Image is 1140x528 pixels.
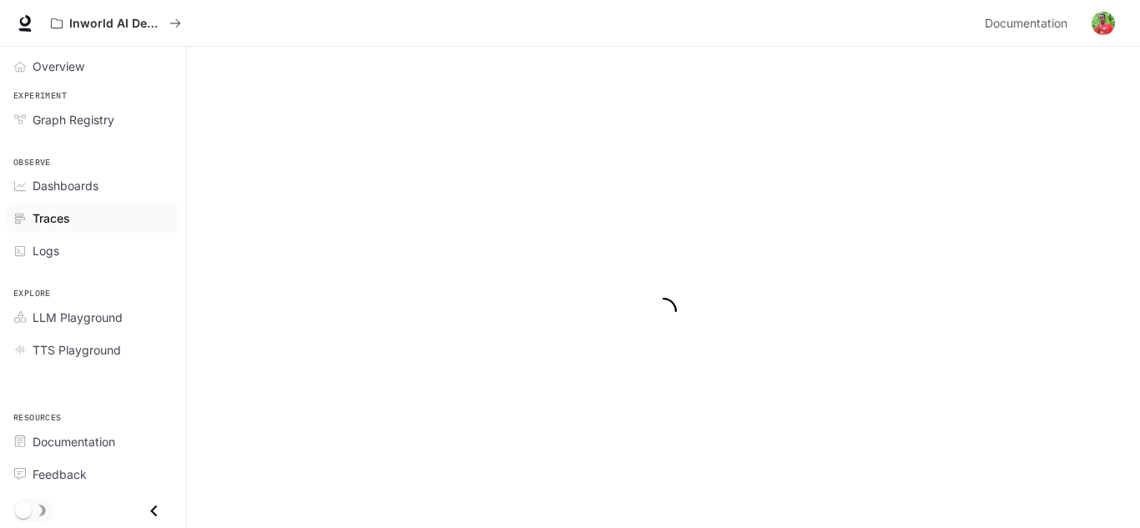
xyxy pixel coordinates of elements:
[33,242,59,259] span: Logs
[33,465,87,483] span: Feedback
[7,236,179,265] a: Logs
[15,500,32,519] span: Dark mode toggle
[7,460,179,489] a: Feedback
[978,7,1080,40] a: Documentation
[33,177,98,194] span: Dashboards
[43,7,189,40] button: All workspaces
[33,209,70,227] span: Traces
[33,433,115,450] span: Documentation
[7,335,179,365] a: TTS Playground
[7,105,179,134] a: Graph Registry
[7,427,179,456] a: Documentation
[135,494,173,528] button: Close drawer
[69,17,163,31] p: Inworld AI Demos
[33,341,121,359] span: TTS Playground
[7,303,179,332] a: LLM Playground
[1092,12,1115,35] img: User avatar
[33,58,84,75] span: Overview
[1087,7,1120,40] button: User avatar
[33,309,123,326] span: LLM Playground
[33,111,114,128] span: Graph Registry
[985,13,1067,34] span: Documentation
[7,204,179,233] a: Traces
[648,296,678,325] span: loading
[7,52,179,81] a: Overview
[7,171,179,200] a: Dashboards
